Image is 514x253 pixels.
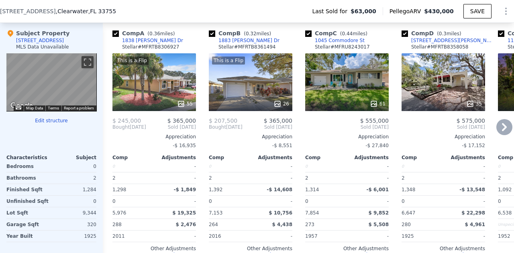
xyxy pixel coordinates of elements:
div: 0 [305,161,345,172]
span: , Clearwater [56,7,116,15]
div: 26 [273,100,289,108]
div: - [252,172,292,184]
div: Comp A [112,29,178,37]
span: $ 22,298 [461,210,485,216]
div: Other Adjustments [112,245,196,252]
span: $ 9,852 [369,210,389,216]
div: 320 [53,219,96,230]
div: Comp [305,154,347,161]
span: 7,854 [305,210,319,216]
div: - [252,161,292,172]
span: 1,314 [305,187,319,192]
a: Terms [48,106,59,110]
div: This is a Flip [116,57,149,65]
div: Appreciation [112,134,196,140]
span: 0 [498,198,501,204]
button: Toggle fullscreen view [82,56,94,68]
div: Bathrooms [6,172,50,184]
span: -$ 8,551 [272,143,292,148]
div: MLS Data Unavailable [16,44,69,50]
span: $ 245,000 [112,117,141,124]
div: 1045 Commodore St [315,37,365,44]
span: $ 207,500 [209,117,237,124]
span: 5,976 [112,210,126,216]
span: 1,392 [209,187,222,192]
div: [STREET_ADDRESS] [16,37,64,44]
span: -$ 14,608 [267,187,292,192]
div: 0 [53,196,96,207]
span: 6,538 [498,210,512,216]
span: 1,298 [112,187,126,192]
span: 0 [112,198,116,204]
div: - [156,196,196,207]
div: 2 [209,172,249,184]
div: Garage Sqft [6,219,50,230]
div: 0 [112,161,153,172]
span: $ 365,000 [264,117,292,124]
div: Street View [6,53,96,111]
div: Stellar # MFRTB8358058 [411,44,468,50]
span: ( miles) [241,31,274,36]
span: $63,000 [351,7,376,15]
button: Keyboard shortcuts [16,106,21,109]
span: Pellego ARV [390,7,424,15]
span: -$ 16,935 [173,143,196,148]
span: Sold [DATE] [305,124,389,130]
div: Comp [209,154,251,161]
span: $ 10,756 [269,210,292,216]
div: 1957 [305,231,345,242]
div: Adjustments [443,154,485,161]
div: 2011 [112,231,153,242]
div: Lot Sqft [6,207,50,219]
div: 0 [53,161,96,172]
a: 1045 Commodore St [305,37,365,44]
div: 1925 [402,231,442,242]
div: Other Adjustments [305,245,389,252]
button: SAVE [463,4,492,18]
span: $430,000 [424,8,454,14]
span: ( miles) [337,31,371,36]
button: Map Data [26,105,43,111]
div: 1,284 [53,184,96,195]
span: 0.36 [149,31,160,36]
span: 280 [402,222,411,227]
a: [STREET_ADDRESS][PERSON_NAME] [402,37,495,44]
a: 1838 [PERSON_NAME] Dr [112,37,183,44]
span: 0 [305,198,308,204]
span: $ 5,508 [369,222,389,227]
span: 7,153 [209,210,222,216]
div: This is a Flip [212,57,245,65]
span: Sold [DATE] [146,124,196,130]
span: 0.44 [342,31,353,36]
div: - [445,172,485,184]
button: Edit structure [6,117,96,124]
span: 0 [209,198,212,204]
div: 2 [402,172,442,184]
div: 61 [370,100,385,108]
div: Bedrooms [6,161,50,172]
span: $ 2,476 [176,222,196,227]
div: Other Adjustments [402,245,485,252]
div: Adjustments [347,154,389,161]
div: - [156,161,196,172]
a: Report a problem [64,106,94,110]
div: - [445,161,485,172]
span: 0.32 [246,31,257,36]
span: Bought [209,124,226,130]
div: 9,344 [53,207,96,219]
span: -$ 1,849 [174,187,196,192]
span: -$ 17,152 [462,143,485,148]
a: 1883 [PERSON_NAME] Dr [209,37,279,44]
div: Comp B [209,29,274,37]
div: - [252,231,292,242]
div: - [349,172,389,184]
div: - [156,231,196,242]
div: Stellar # MFRTB8306927 [122,44,179,50]
span: ( miles) [434,31,464,36]
div: - [445,196,485,207]
button: Show Options [498,3,514,19]
div: - [349,196,389,207]
div: [DATE] [112,124,146,130]
div: Unfinished Sqft [6,196,50,207]
span: 0 [402,198,405,204]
